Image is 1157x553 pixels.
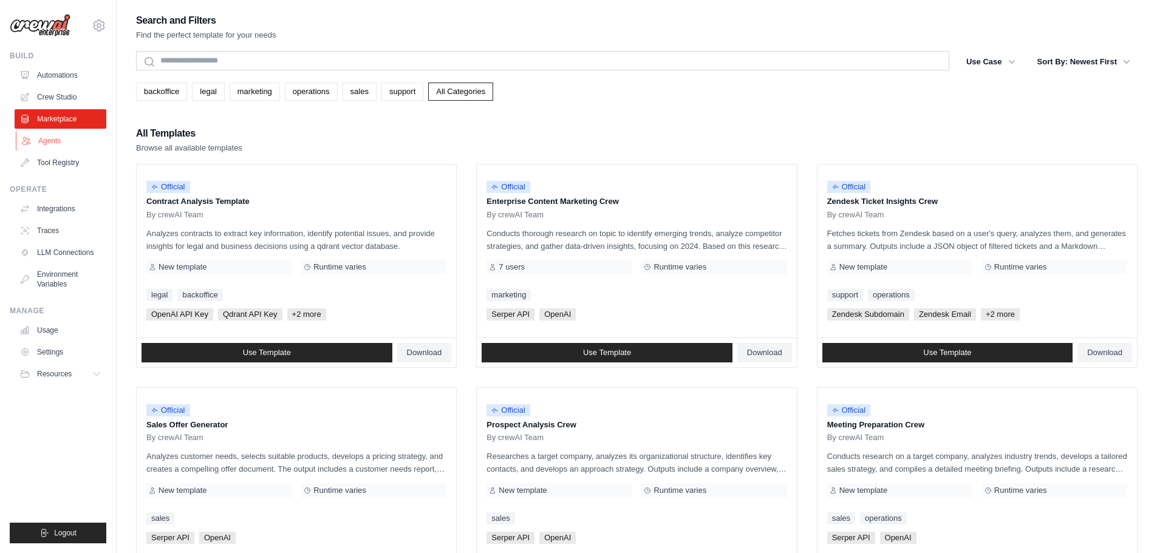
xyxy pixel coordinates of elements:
[482,343,732,362] a: Use Template
[827,181,871,193] span: Official
[15,87,106,107] a: Crew Studio
[486,308,534,321] span: Serper API
[287,308,326,321] span: +2 more
[654,262,706,272] span: Runtime varies
[10,51,106,61] div: Build
[981,308,1020,321] span: +2 more
[486,289,531,301] a: marketing
[343,83,377,101] a: sales
[539,308,576,321] span: OpenAI
[1030,51,1138,73] button: Sort By: Newest First
[428,83,493,101] a: All Categories
[994,262,1047,272] span: Runtime varies
[15,153,106,172] a: Tool Registry
[146,512,174,524] a: sales
[486,433,544,443] span: By crewAI Team
[54,528,77,538] span: Logout
[499,486,547,495] span: New template
[15,199,106,219] a: Integrations
[159,262,206,272] span: New template
[15,66,106,85] a: Automations
[486,419,787,431] p: Prospect Analysis Crew
[827,532,875,544] span: Serper API
[827,512,855,524] a: sales
[146,227,446,253] p: Analyzes contracts to extract key information, identify potential issues, and provide insights fo...
[839,262,887,272] span: New template
[159,486,206,495] span: New template
[747,348,782,358] span: Download
[218,308,282,321] span: Qdrant API Key
[37,369,72,379] span: Resources
[146,433,203,443] span: By crewAI Team
[136,125,242,142] h2: All Templates
[486,210,544,220] span: By crewAI Team
[146,308,213,321] span: OpenAI API Key
[654,486,706,495] span: Runtime varies
[827,289,863,301] a: support
[381,83,423,101] a: support
[10,14,70,37] img: Logo
[15,321,106,340] a: Usage
[313,486,366,495] span: Runtime varies
[136,29,276,41] p: Find the perfect template for your needs
[923,348,971,358] span: Use Template
[285,83,338,101] a: operations
[499,262,525,272] span: 7 users
[583,348,631,358] span: Use Template
[486,195,787,208] p: Enterprise Content Marketing Crew
[959,51,1023,73] button: Use Case
[1087,348,1122,358] span: Download
[146,532,194,544] span: Serper API
[860,512,907,524] a: operations
[868,289,915,301] a: operations
[407,348,442,358] span: Download
[15,221,106,240] a: Traces
[146,289,172,301] a: legal
[142,343,392,362] a: Use Template
[827,404,871,416] span: Official
[827,450,1127,475] p: Conducts research on a target company, analyzes industry trends, develops a tailored sales strate...
[486,181,530,193] span: Official
[230,83,280,101] a: marketing
[486,512,514,524] a: sales
[177,289,222,301] a: backoffice
[880,532,916,544] span: OpenAI
[146,195,446,208] p: Contract Analysis Template
[486,450,787,475] p: Researches a target company, analyzes its organizational structure, identifies key contacts, and ...
[10,306,106,316] div: Manage
[539,532,576,544] span: OpenAI
[994,486,1047,495] span: Runtime varies
[199,532,236,544] span: OpenAI
[827,419,1127,431] p: Meeting Preparation Crew
[839,486,887,495] span: New template
[827,308,909,321] span: Zendesk Subdomain
[15,265,106,294] a: Environment Variables
[486,532,534,544] span: Serper API
[146,210,203,220] span: By crewAI Team
[146,450,446,475] p: Analyzes customer needs, selects suitable products, develops a pricing strategy, and creates a co...
[10,185,106,194] div: Operate
[15,109,106,129] a: Marketplace
[192,83,224,101] a: legal
[15,243,106,262] a: LLM Connections
[15,364,106,384] button: Resources
[486,404,530,416] span: Official
[146,404,190,416] span: Official
[313,262,366,272] span: Runtime varies
[10,523,106,543] button: Logout
[146,419,446,431] p: Sales Offer Generator
[136,12,276,29] h2: Search and Filters
[397,343,452,362] a: Download
[1077,343,1132,362] a: Download
[827,210,884,220] span: By crewAI Team
[146,181,190,193] span: Official
[827,433,884,443] span: By crewAI Team
[136,142,242,154] p: Browse all available templates
[914,308,976,321] span: Zendesk Email
[737,343,792,362] a: Download
[827,195,1127,208] p: Zendesk Ticket Insights Crew
[486,227,787,253] p: Conducts thorough research on topic to identify emerging trends, analyze competitor strategies, a...
[822,343,1073,362] a: Use Template
[16,131,108,151] a: Agents
[15,342,106,362] a: Settings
